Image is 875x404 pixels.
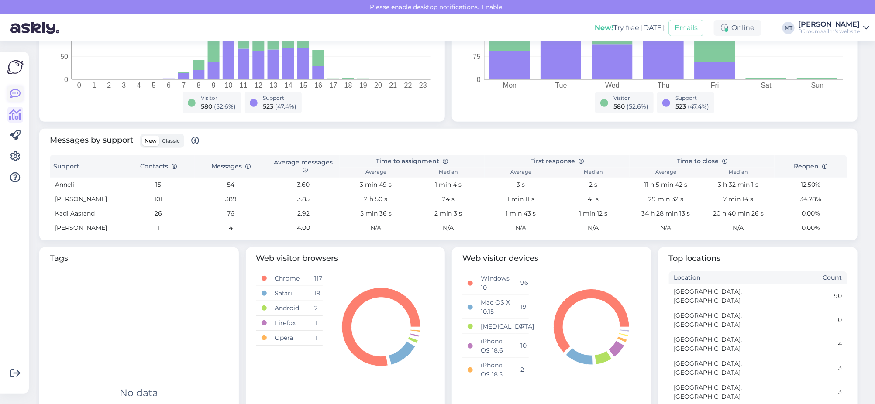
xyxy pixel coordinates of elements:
td: 1 min 11 s [485,192,557,206]
tspan: Sun [811,82,823,89]
td: 12.50% [775,178,847,192]
div: Online [714,20,761,36]
div: Büroomaailm's website [798,28,860,35]
td: 3.60 [267,178,340,192]
td: 3 [758,380,847,404]
tspan: 3 [122,82,126,89]
tspan: 0 [77,82,81,89]
div: Try free [DATE]: [595,23,665,33]
td: N/A [412,221,485,235]
td: 2 h 50 s [340,192,412,206]
td: Anneli [50,178,122,192]
th: Count [758,271,847,284]
tspan: Sat [761,82,772,89]
span: 580 [613,103,625,110]
tspan: 5 [152,82,156,89]
th: Reopen [775,155,847,178]
span: Tags [50,253,228,264]
tspan: 22 [404,82,412,89]
td: 19 [516,295,529,319]
div: No data [120,386,158,400]
th: Median [702,168,775,178]
tspan: 17 [329,82,337,89]
td: 2.92 [267,206,340,221]
tspan: 21 [389,82,397,89]
div: Visitor [613,94,648,102]
td: 24 s [412,192,485,206]
td: iPhone OS 18.6 [475,334,515,358]
td: 3 s [485,178,557,192]
tspan: 0 [64,76,68,83]
span: Web visitor browsers [256,253,435,264]
td: 7 min 14 s [702,192,775,206]
td: 90 [758,284,847,308]
button: Emails [669,20,703,36]
tspan: 0 [477,76,481,83]
td: iPhone OS 18.5 [475,358,515,382]
td: Safari [269,286,309,301]
td: [GEOGRAPHIC_DATA], [GEOGRAPHIC_DATA] [669,332,758,356]
td: N/A [702,221,775,235]
td: Opera [269,330,309,345]
th: Median [412,168,485,178]
span: ( 52.6 %) [214,103,236,110]
th: Support [50,155,122,178]
td: 29 min 32 s [630,192,702,206]
th: Location [669,271,758,284]
th: Average [630,168,702,178]
tspan: 23 [419,82,427,89]
td: 26 [122,206,195,221]
th: Average [485,168,557,178]
td: 0.00% [775,221,847,235]
span: Classic [162,137,180,144]
div: Support [263,94,296,102]
td: N/A [630,221,702,235]
td: 10 [516,334,529,358]
tspan: 13 [269,82,277,89]
tspan: 4 [137,82,141,89]
tspan: Mon [503,82,517,89]
tspan: 75 [473,53,481,60]
td: Chrome [269,271,309,286]
td: 4.00 [267,221,340,235]
td: 96 [516,271,529,295]
tspan: 1 [92,82,96,89]
td: [MEDICAL_DATA] [475,319,515,334]
span: ( 47.4 %) [275,103,296,110]
th: Average [340,168,412,178]
tspan: Tue [555,82,567,89]
td: 10 [758,308,847,332]
td: 54 [195,178,267,192]
b: New! [595,24,613,32]
td: 2 [309,301,322,315]
th: Messages [195,155,267,178]
td: Firefox [269,315,309,330]
tspan: 50 [60,53,68,60]
td: [GEOGRAPHIC_DATA], [GEOGRAPHIC_DATA] [669,308,758,332]
tspan: 6 [167,82,171,89]
div: [PERSON_NAME] [798,21,860,28]
td: [GEOGRAPHIC_DATA], [GEOGRAPHIC_DATA] [669,380,758,404]
span: 523 [263,103,273,110]
td: 2 min 3 s [412,206,485,221]
td: N/A [340,221,412,235]
td: [PERSON_NAME] [50,221,122,235]
td: N/A [557,221,630,235]
td: 4 [758,332,847,356]
div: Support [675,94,709,102]
td: Windows 10 [475,271,515,295]
tspan: Thu [658,82,670,89]
td: 101 [122,192,195,206]
th: Time to assignment [340,155,485,168]
span: Top locations [669,253,847,264]
tspan: 12 [255,82,262,89]
td: 4 [195,221,267,235]
tspan: Fri [711,82,719,89]
th: Average messages [267,155,340,178]
td: 389 [195,192,267,206]
tspan: 2 [107,82,111,89]
tspan: 10 [225,82,233,89]
td: 2 s [557,178,630,192]
tspan: 16 [314,82,322,89]
tspan: 8 [197,82,201,89]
